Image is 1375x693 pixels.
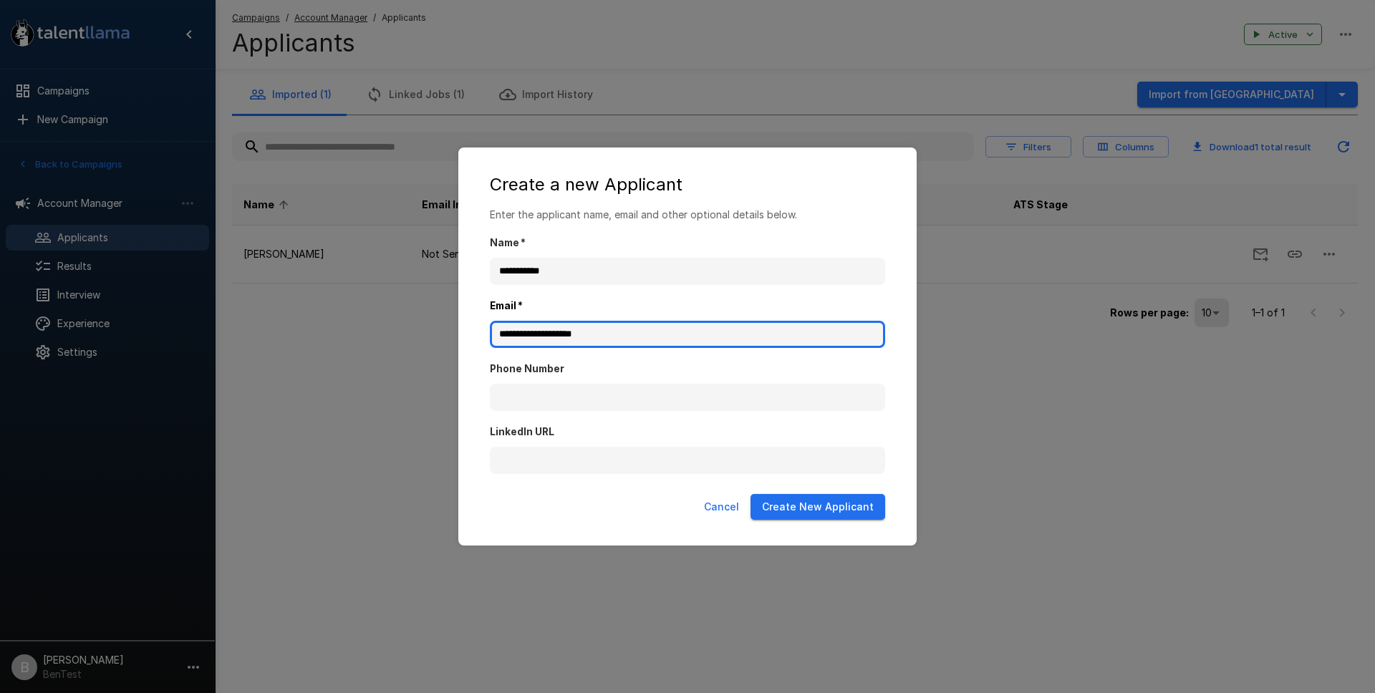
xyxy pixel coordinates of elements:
[490,236,885,251] label: Name
[473,162,902,208] h2: Create a new Applicant
[490,299,885,314] label: Email
[490,425,885,440] label: LinkedIn URL
[490,208,885,222] p: Enter the applicant name, email and other optional details below.
[490,362,885,377] label: Phone Number
[751,494,885,520] button: Create New Applicant
[698,494,745,520] button: Cancel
